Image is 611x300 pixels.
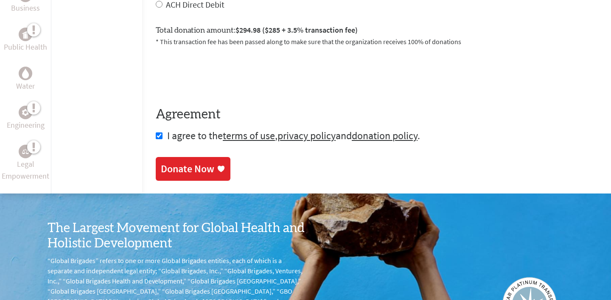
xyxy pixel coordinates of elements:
[22,149,29,154] img: Legal Empowerment
[19,145,32,158] div: Legal Empowerment
[11,2,40,14] p: Business
[156,36,597,47] p: * This transaction fee has been passed along to make sure that the organization receives 100% of ...
[4,28,47,53] a: Public HealthPublic Health
[7,106,45,131] a: EngineeringEngineering
[223,129,275,142] a: terms of use
[167,129,420,142] span: I agree to the , and .
[4,41,47,53] p: Public Health
[48,221,305,251] h3: The Largest Movement for Global Health and Holistic Development
[277,129,336,142] a: privacy policy
[156,107,597,122] h4: Agreement
[156,57,285,90] iframe: reCAPTCHA
[156,157,230,181] a: Donate Now
[16,80,35,92] p: Water
[2,158,49,182] p: Legal Empowerment
[2,145,49,182] a: Legal EmpowermentLegal Empowerment
[19,28,32,41] div: Public Health
[22,109,29,116] img: Engineering
[352,129,418,142] a: donation policy
[161,162,214,176] div: Donate Now
[19,106,32,119] div: Engineering
[22,69,29,79] img: Water
[19,67,32,80] div: Water
[16,67,35,92] a: WaterWater
[156,24,358,36] label: Total donation amount:
[22,30,29,39] img: Public Health
[7,119,45,131] p: Engineering
[235,25,358,35] span: $294.98 ($285 + 3.5% transaction fee)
